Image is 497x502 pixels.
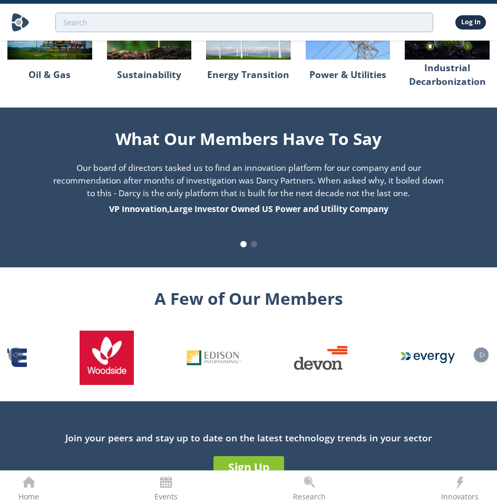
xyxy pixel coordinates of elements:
input: Advanced Search [55,13,433,32]
p: Power & Utilities [309,63,386,85]
div: A Few of Our Members [7,282,490,311]
div: Our board of directors tasked us to find an innovation platform for our company and our recommend... [13,162,485,216]
div: Join your peers and stay up to date on the latest technology trends in your sector [7,431,490,445]
img: woodside.com.au.png [80,331,134,385]
p: Oil & Gas [28,63,71,85]
img: 1652368361385-Evergy_Logo_RGB.png [401,352,455,363]
p: Industrial Decarbonization [405,63,490,85]
p: Sustainability [117,63,181,85]
div: What Our Members Have To Say [13,122,485,151]
div: 2 / 4 [13,162,485,216]
a: Sign Up [213,456,284,478]
div: Previous slide [8,347,23,362]
div: 16 / 26 [294,345,348,370]
div: 17 / 26 [401,352,455,363]
div: 15 / 26 [187,350,241,365]
img: 1613761100414-edison%20logo.png [187,350,241,365]
div: Next slide [474,347,489,362]
p: Energy Transition [207,63,289,85]
a: Log In [455,15,486,29]
div: 14 / 26 [80,331,134,385]
img: 1608048026791-dvn.com.png [294,345,348,370]
div: VP Innovation , Large Investor Owned US Power and Utility Company [50,203,448,216]
img: Home [11,13,30,32]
